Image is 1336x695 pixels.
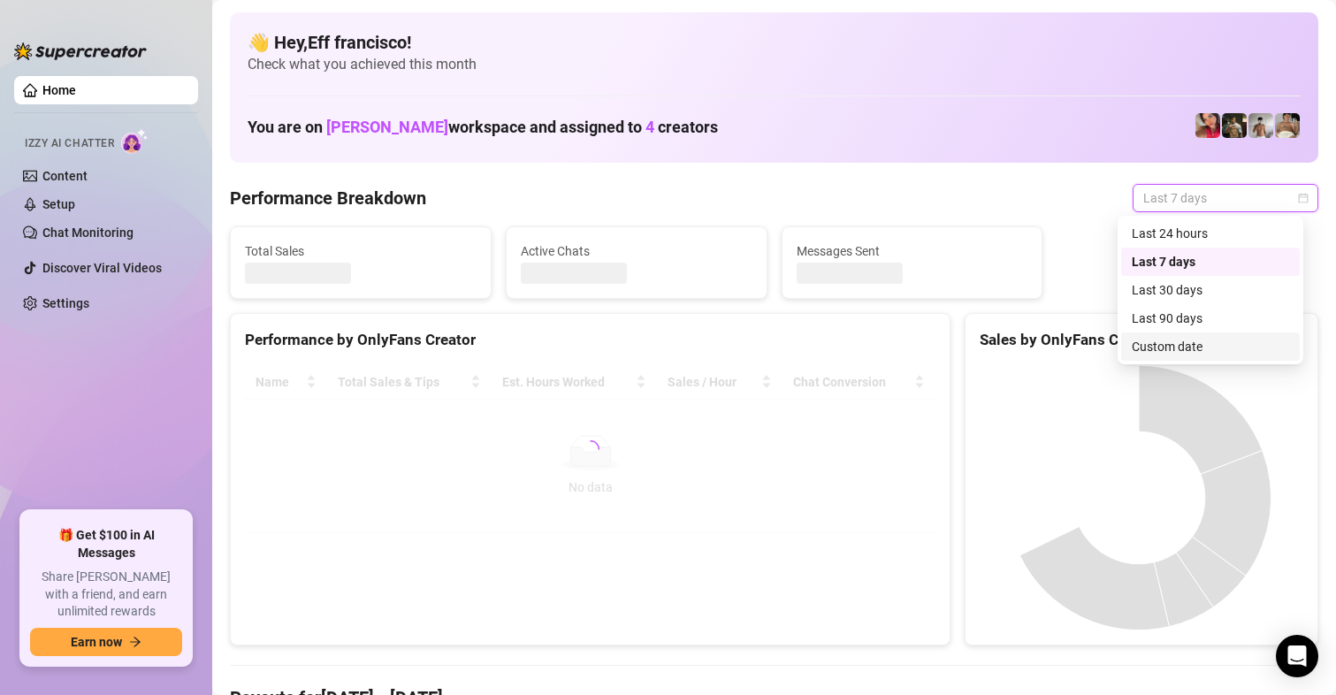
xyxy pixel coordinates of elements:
div: Last 30 days [1132,280,1289,300]
div: Last 7 days [1121,248,1300,276]
span: Check what you achieved this month [248,55,1301,74]
div: Custom date [1121,332,1300,361]
span: Izzy AI Chatter [25,135,114,152]
span: [PERSON_NAME] [326,118,448,136]
a: Chat Monitoring [42,225,134,240]
h4: 👋 Hey, Eff francisco ! [248,30,1301,55]
span: loading [579,438,601,460]
span: 🎁 Get $100 in AI Messages [30,527,182,561]
a: Discover Viral Videos [42,261,162,275]
a: Settings [42,296,89,310]
span: Messages Sent [797,241,1028,261]
img: Tony [1222,113,1247,138]
span: Last 7 days [1143,185,1308,211]
span: Active Chats [521,241,752,261]
div: Last 24 hours [1121,219,1300,248]
div: Last 90 days [1121,304,1300,332]
div: Last 24 hours [1132,224,1289,243]
a: Home [42,83,76,97]
div: Last 30 days [1121,276,1300,304]
a: Setup [42,197,75,211]
button: Earn nowarrow-right [30,628,182,656]
span: Share [PERSON_NAME] with a friend, and earn unlimited rewards [30,569,182,621]
img: Aussieboy_jfree [1275,113,1300,138]
div: Custom date [1132,337,1289,356]
span: Total Sales [245,241,477,261]
div: Last 90 days [1132,309,1289,328]
img: logo-BBDzfeDw.svg [14,42,147,60]
h4: Performance Breakdown [230,186,426,210]
span: Earn now [71,635,122,649]
span: 4 [645,118,654,136]
h1: You are on workspace and assigned to creators [248,118,718,137]
img: AI Chatter [121,128,149,154]
img: aussieboy_j [1248,113,1273,138]
span: arrow-right [129,636,141,648]
span: calendar [1298,193,1309,203]
div: Performance by OnlyFans Creator [245,328,935,352]
div: Open Intercom Messenger [1276,635,1318,677]
div: Sales by OnlyFans Creator [980,328,1303,352]
div: Last 7 days [1132,252,1289,271]
a: Content [42,169,88,183]
img: Vanessa [1195,113,1220,138]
